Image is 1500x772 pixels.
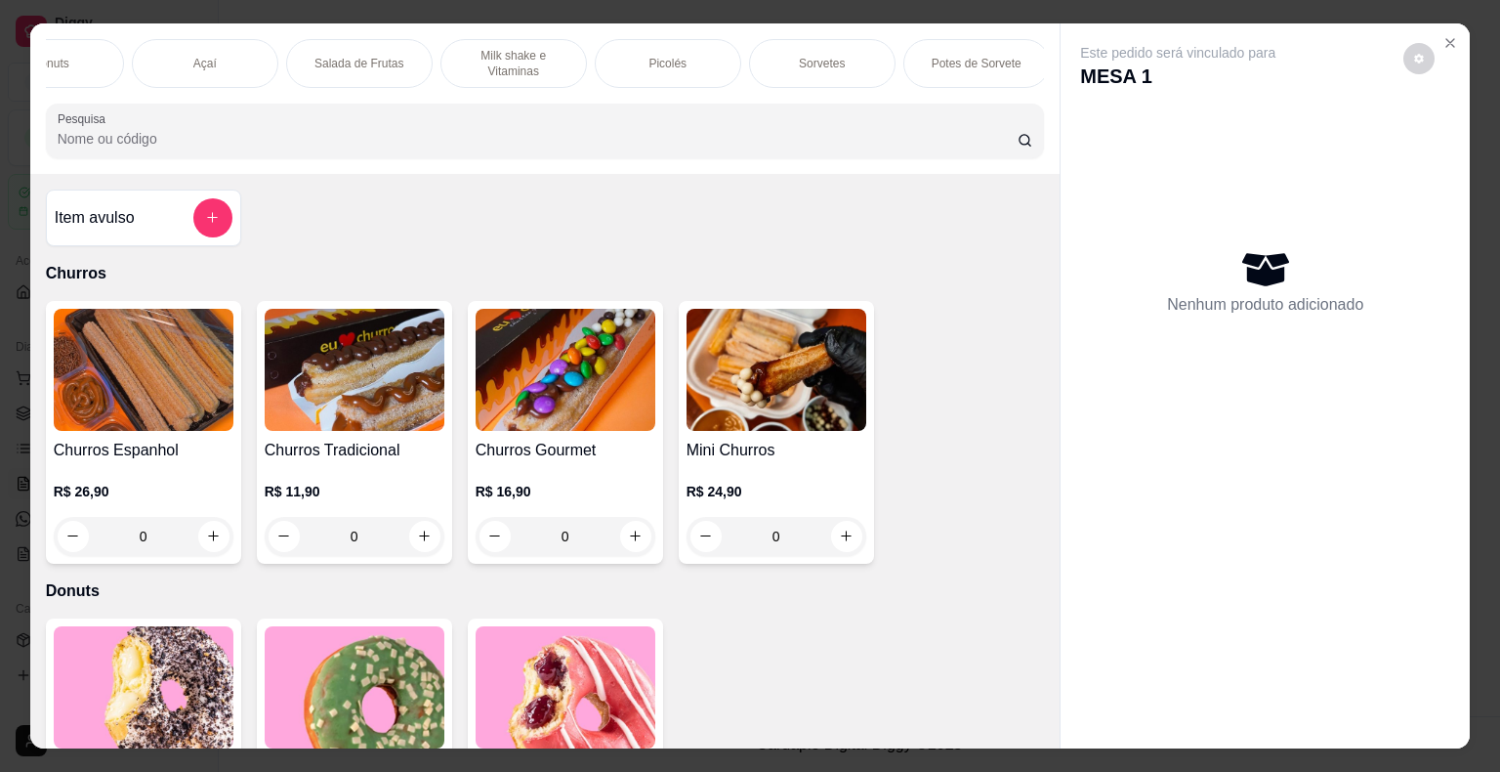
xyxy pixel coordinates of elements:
p: Picolés [648,56,687,71]
h4: Churros Espanhol [54,439,233,462]
p: Churros [46,262,1045,285]
h4: Churros Gourmet [476,439,655,462]
img: product-image [265,309,444,431]
img: product-image [476,309,655,431]
label: Pesquisa [58,110,112,127]
p: Sorvetes [799,56,845,71]
p: Salada de Frutas [314,56,403,71]
img: product-image [476,626,655,749]
p: R$ 26,90 [54,482,233,501]
p: MESA 1 [1080,63,1275,90]
p: Donuts [46,579,1045,603]
h4: Churros Tradicional [265,439,444,462]
img: product-image [265,626,444,749]
button: Close [1435,27,1466,59]
h4: Item avulso [55,206,135,230]
p: Este pedido será vinculado para [1080,43,1275,63]
p: R$ 16,90 [476,482,655,501]
p: Milk shake e Vitaminas [457,48,570,79]
img: product-image [687,309,866,431]
button: add-separate-item [193,198,232,237]
img: product-image [54,309,233,431]
h4: Mini Churros [687,439,866,462]
input: Pesquisa [58,129,1018,149]
p: R$ 24,90 [687,482,866,501]
p: Donuts [32,56,69,71]
p: Potes de Sorvete [932,56,1021,71]
p: Nenhum produto adicionado [1167,293,1363,317]
p: Açaí [193,56,217,71]
p: R$ 11,90 [265,482,444,501]
img: product-image [54,626,233,749]
button: decrease-product-quantity [1403,43,1435,74]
